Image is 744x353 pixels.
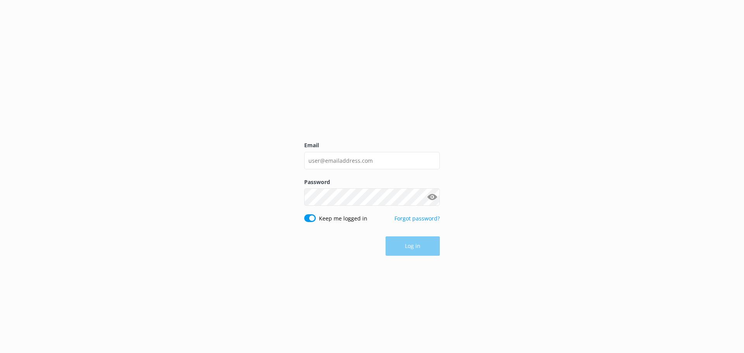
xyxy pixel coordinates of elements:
button: Show password [424,189,440,205]
input: user@emailaddress.com [304,152,440,169]
label: Keep me logged in [319,214,367,223]
a: Forgot password? [394,215,440,222]
label: Email [304,141,440,150]
label: Password [304,178,440,186]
